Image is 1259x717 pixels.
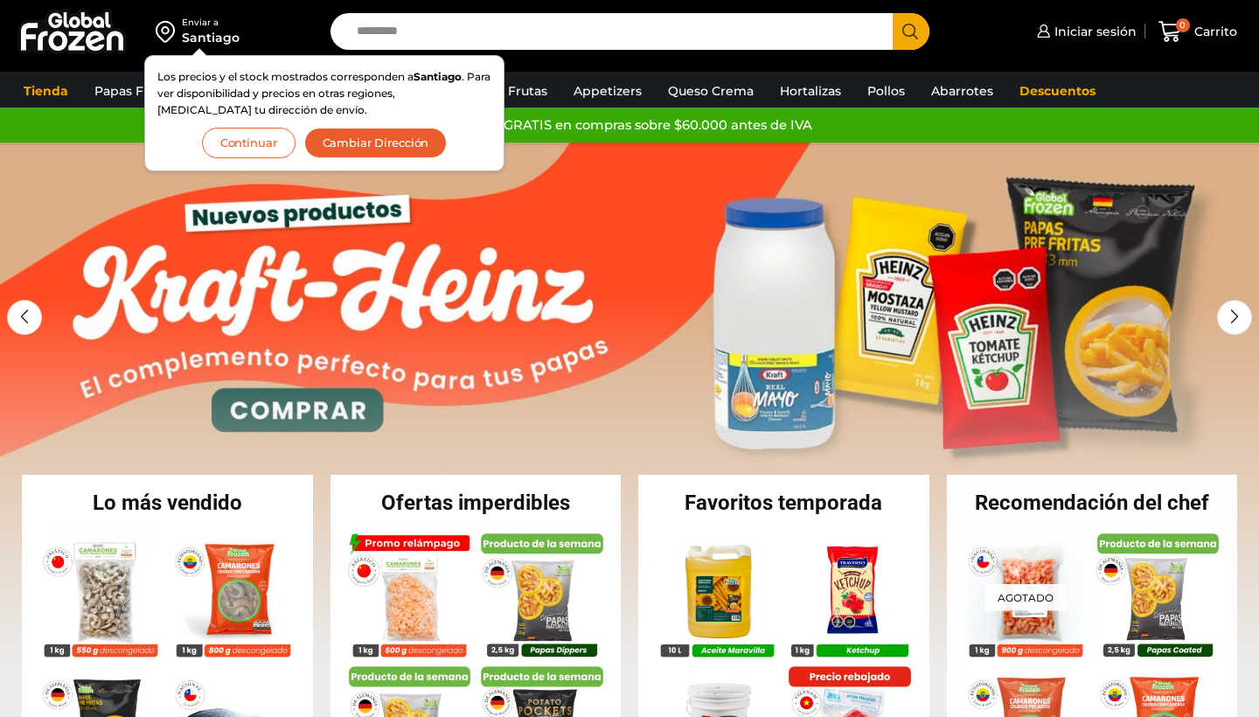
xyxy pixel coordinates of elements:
[1050,23,1137,40] span: Iniciar sesión
[182,29,240,46] div: Santiago
[414,70,462,83] strong: Santiago
[182,17,240,29] div: Enviar a
[156,17,182,46] img: address-field-icon.svg
[1217,300,1252,335] div: Next slide
[86,74,179,108] a: Papas Fritas
[157,68,491,119] p: Los precios y el stock mostrados corresponden a . Para ver disponibilidad y precios en otras regi...
[202,128,296,158] button: Continuar
[659,74,762,108] a: Queso Crema
[922,74,1002,108] a: Abarrotes
[859,74,914,108] a: Pollos
[985,583,1066,610] p: Agotado
[330,492,622,513] h2: Ofertas imperdibles
[1176,18,1190,32] span: 0
[1011,74,1104,108] a: Descuentos
[1033,14,1137,49] a: Iniciar sesión
[15,74,77,108] a: Tienda
[1190,23,1237,40] span: Carrito
[771,74,850,108] a: Hortalizas
[7,300,42,335] div: Previous slide
[1154,11,1242,52] a: 0 Carrito
[893,13,929,50] button: Search button
[304,128,448,158] button: Cambiar Dirección
[22,492,313,513] h2: Lo más vendido
[565,74,650,108] a: Appetizers
[947,492,1238,513] h2: Recomendación del chef
[638,492,929,513] h2: Favoritos temporada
